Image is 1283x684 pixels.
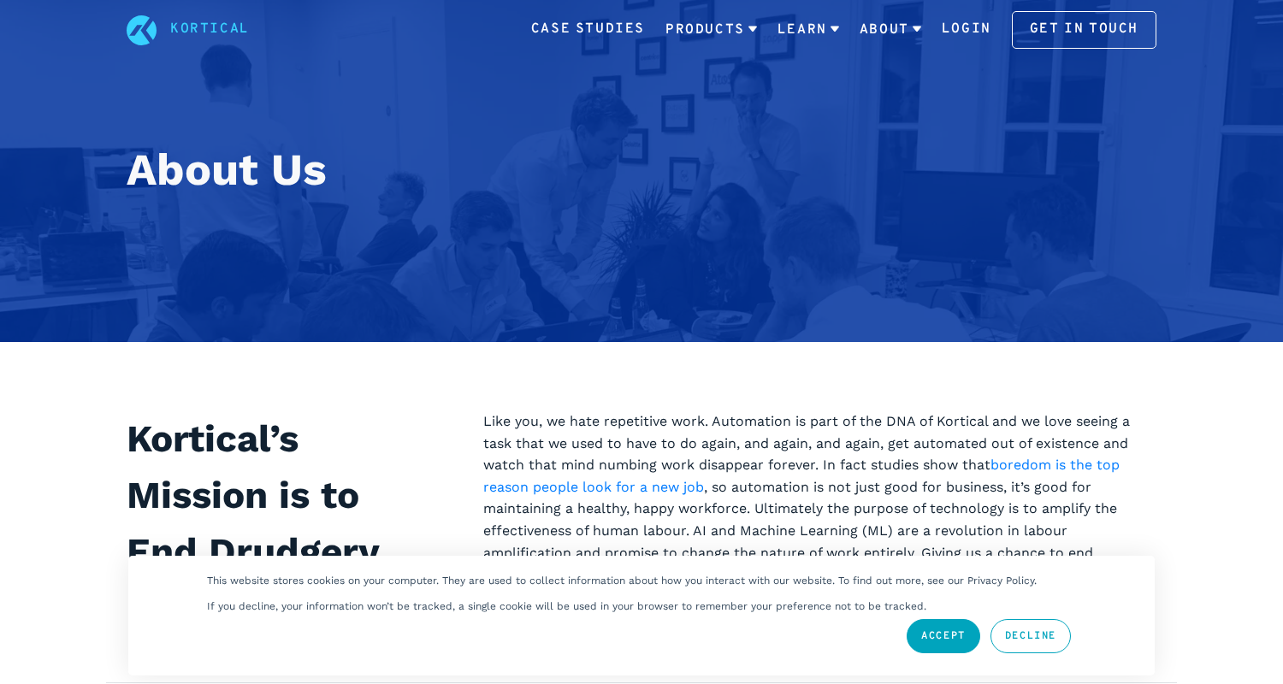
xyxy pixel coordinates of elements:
[207,575,1037,587] p: This website stores cookies on your computer. They are used to collect information about how you ...
[907,619,980,653] a: Accept
[942,19,991,41] a: Login
[127,137,1156,203] h1: About Us
[1012,11,1156,49] a: Get in touch
[483,457,1120,495] a: boredom is the top reason people look for a new job
[127,410,442,580] h2: Kortical’s Mission is to End Drudgery
[170,19,250,41] a: Kortical
[483,410,1156,586] p: Like you, we hate repetitive work. Automation is part of the DNA of Kortical and we love seeing a...
[990,619,1071,653] a: Decline
[207,600,926,612] p: If you decline, your information won’t be tracked, a single cookie will be used in your browser t...
[777,8,839,52] a: Learn
[531,19,645,41] a: Case Studies
[665,8,757,52] a: Products
[860,8,921,52] a: About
